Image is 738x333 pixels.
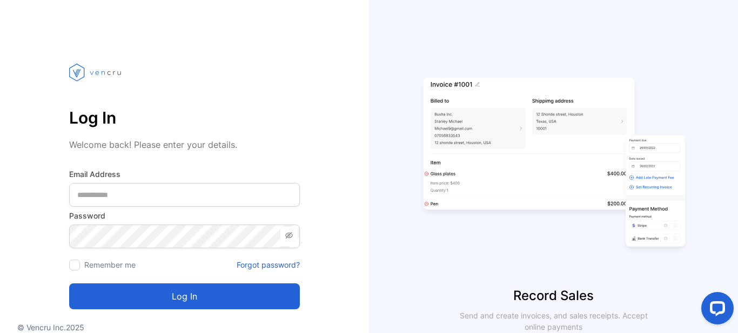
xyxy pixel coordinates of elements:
[419,43,689,286] img: slider image
[693,288,738,333] iframe: LiveChat chat widget
[69,283,300,309] button: Log in
[69,168,300,180] label: Email Address
[84,260,136,269] label: Remember me
[69,43,123,101] img: vencru logo
[69,138,300,151] p: Welcome back! Please enter your details.
[69,210,300,221] label: Password
[69,105,300,131] p: Log In
[450,310,658,332] p: Send and create invoices, and sales receipts. Accept online payments
[237,259,300,270] a: Forgot password?
[369,286,738,305] p: Record Sales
